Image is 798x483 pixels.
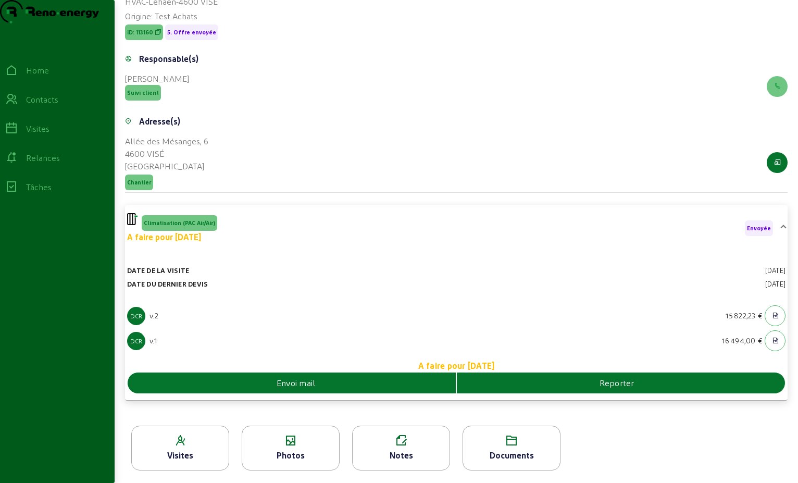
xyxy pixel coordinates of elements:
div: Allée des Mésanges, 6 [125,135,208,147]
img: HVAC [127,213,138,225]
div: 15 822,23 € [726,311,763,321]
div: Responsable(s) [139,53,198,65]
span: Climatisation (PAC Air/Air) [144,219,215,227]
div: Adresse(s) [139,115,180,128]
span: Reporter [600,377,634,389]
span: 5. Offre envoyée [167,29,216,36]
div: Photos [242,449,339,462]
span: Chantier [127,179,151,186]
span: Suivi client [127,89,159,96]
div: [DATE] [765,279,786,289]
div: [DATE] [765,266,786,275]
div: Date de la visite [127,266,189,275]
div: Tâches [26,181,52,193]
div: Notes [353,449,450,462]
span: ID: 113160 [127,29,153,36]
div: Home [26,64,49,77]
div: A faire pour [DATE] [127,231,217,243]
span: Envoi mail [277,377,316,389]
div: 4600 VISÉ [125,147,208,160]
div: [PERSON_NAME] [125,72,189,85]
div: Documents [463,449,560,462]
div: 16 494,00 € [722,336,763,346]
div: DCR [127,332,145,350]
div: DCR [127,307,145,325]
div: HVACClimatisation (PAC Air/Air)A faire pour [DATE]Envoyée [125,247,788,396]
div: v.2 [149,311,158,321]
div: Visites [132,449,229,462]
div: Contacts [26,93,58,106]
div: A faire pour [DATE] [127,360,785,372]
div: Origine: Test Achats [125,10,788,22]
div: Relances [26,152,60,164]
span: Envoyée [747,225,771,232]
div: v.1 [149,336,157,346]
mat-expansion-panel-header: HVACClimatisation (PAC Air/Air)A faire pour [DATE]Envoyée [125,209,788,247]
div: [GEOGRAPHIC_DATA] [125,160,208,172]
div: Visites [26,122,49,135]
div: Date du dernier devis [127,279,208,289]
